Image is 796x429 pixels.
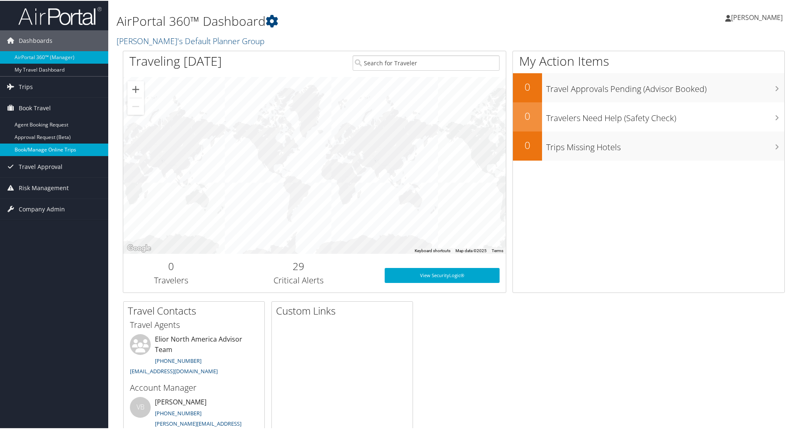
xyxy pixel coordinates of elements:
a: [EMAIL_ADDRESS][DOMAIN_NAME] [130,367,218,374]
a: [PERSON_NAME]'s Default Planner Group [117,35,266,46]
h3: Travel Approvals Pending (Advisor Booked) [546,78,784,94]
li: Elior North America Advisor Team [126,333,262,378]
button: Zoom out [127,97,144,114]
h2: 29 [225,258,372,273]
span: Travel Approval [19,156,62,176]
a: [PHONE_NUMBER] [155,356,201,364]
h3: Trips Missing Hotels [546,136,784,152]
span: Dashboards [19,30,52,50]
h3: Travelers Need Help (Safety Check) [546,107,784,123]
h2: 0 [129,258,213,273]
a: [PERSON_NAME] [725,4,791,29]
button: Keyboard shortcuts [415,247,450,253]
h2: Custom Links [276,303,413,317]
img: airportal-logo.png [18,5,102,25]
h3: Critical Alerts [225,274,372,285]
h3: Travelers [129,274,213,285]
span: Book Travel [19,97,51,118]
h1: My Action Items [513,52,784,69]
h3: Account Manager [130,381,258,393]
button: Zoom in [127,80,144,97]
a: [PHONE_NUMBER] [155,409,201,416]
h2: Travel Contacts [128,303,264,317]
a: View SecurityLogic® [385,267,500,282]
span: [PERSON_NAME] [731,12,783,21]
div: VB [130,396,151,417]
span: Map data ©2025 [455,248,487,252]
a: Terms (opens in new tab) [492,248,503,252]
a: Open this area in Google Maps (opens a new window) [125,242,153,253]
h2: 0 [513,79,542,93]
a: 0Travelers Need Help (Safety Check) [513,102,784,131]
span: Company Admin [19,198,65,219]
h2: 0 [513,108,542,122]
span: Trips [19,76,33,97]
a: 0Trips Missing Hotels [513,131,784,160]
img: Google [125,242,153,253]
input: Search for Traveler [353,55,500,70]
h1: Traveling [DATE] [129,52,222,69]
span: Risk Management [19,177,69,198]
h3: Travel Agents [130,318,258,330]
h2: 0 [513,137,542,151]
h1: AirPortal 360™ Dashboard [117,12,566,29]
a: 0Travel Approvals Pending (Advisor Booked) [513,72,784,102]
